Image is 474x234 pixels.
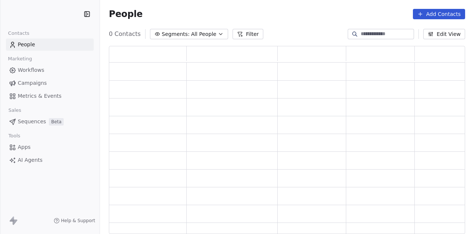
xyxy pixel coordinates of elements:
span: Marketing [5,53,35,64]
span: Contacts [5,28,33,39]
span: Apps [18,143,31,151]
span: All People [191,30,216,38]
span: Tools [5,130,23,141]
button: Edit View [423,29,465,39]
button: Filter [233,29,263,39]
a: SequencesBeta [6,116,94,128]
span: People [18,41,35,49]
span: Sales [5,105,24,116]
span: Sequences [18,118,46,126]
a: Workflows [6,64,94,76]
a: Campaigns [6,77,94,89]
button: Add Contacts [413,9,465,19]
span: Workflows [18,66,44,74]
a: Metrics & Events [6,90,94,102]
a: Apps [6,141,94,153]
span: Segments: [162,30,190,38]
span: Help & Support [61,218,95,224]
span: Metrics & Events [18,92,61,100]
span: Beta [49,118,64,126]
a: People [6,39,94,51]
a: AI Agents [6,154,94,166]
a: Help & Support [54,218,95,224]
span: 0 Contacts [109,30,141,39]
span: People [109,9,143,20]
span: Campaigns [18,79,47,87]
span: AI Agents [18,156,43,164]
